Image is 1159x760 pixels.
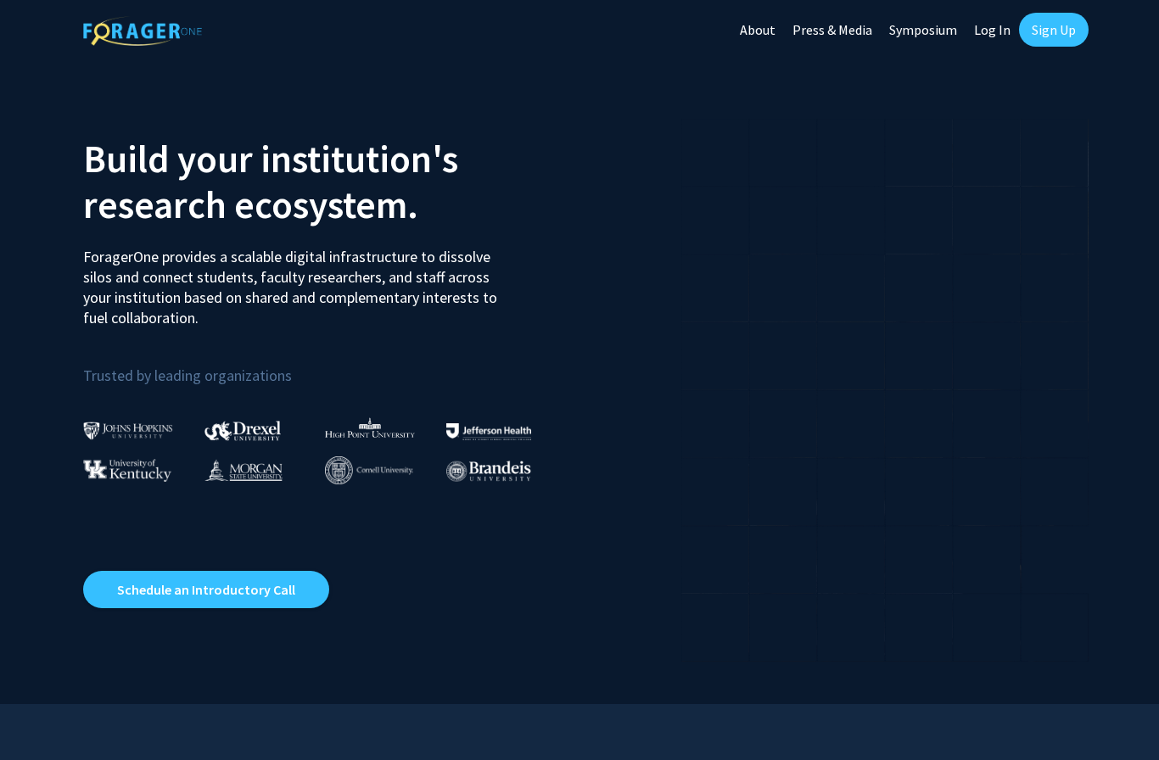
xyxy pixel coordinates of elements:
[325,456,413,484] img: Cornell University
[204,421,281,440] img: Drexel University
[446,423,531,439] img: Thomas Jefferson University
[83,571,329,608] a: Opens in a new tab
[1019,13,1089,47] a: Sign Up
[83,342,567,388] p: Trusted by leading organizations
[83,422,173,439] img: Johns Hopkins University
[83,459,171,482] img: University of Kentucky
[83,136,567,227] h2: Build your institution's research ecosystem.
[83,234,509,328] p: ForagerOne provides a scalable digital infrastructure to dissolve silos and connect students, fac...
[325,417,415,438] img: High Point University
[204,459,283,481] img: Morgan State University
[446,461,531,482] img: Brandeis University
[83,16,202,46] img: ForagerOne Logo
